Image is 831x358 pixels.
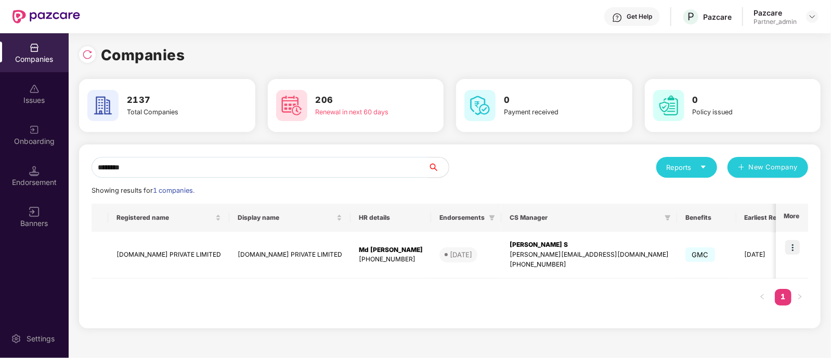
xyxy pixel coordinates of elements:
img: svg+xml;base64,PHN2ZyBpZD0iRHJvcGRvd24tMzJ4MzIiIHhtbG5zPSJodHRwOi8vd3d3LnczLm9yZy8yMDAwL3N2ZyIgd2... [808,12,816,21]
div: [PHONE_NUMBER] [359,255,423,264]
div: Partner_admin [754,18,797,26]
th: Registered name [108,204,229,232]
h3: 206 [316,94,405,107]
div: Md [PERSON_NAME] [359,245,423,255]
span: right [797,294,803,300]
div: Payment received [504,107,593,117]
button: right [791,289,808,306]
img: svg+xml;base64,PHN2ZyBpZD0iSGVscC0zMngzMiIgeG1sbnM9Imh0dHA6Ly93d3cudzMub3JnLzIwMDAvc3ZnIiB3aWR0aD... [612,12,622,23]
span: Registered name [116,214,213,222]
button: search [427,157,449,178]
span: Showing results for [92,187,194,194]
div: Policy issued [693,107,782,117]
span: filter [665,215,671,221]
h3: 2137 [127,94,216,107]
th: HR details [350,204,431,232]
span: CS Manager [510,214,660,222]
h3: 0 [504,94,593,107]
img: svg+xml;base64,PHN2ZyBpZD0iSXNzdWVzX2Rpc2FibGVkIiB4bWxucz0iaHR0cDovL3d3dy53My5vcmcvMjAwMC9zdmciIH... [29,84,40,94]
th: Display name [229,204,350,232]
img: svg+xml;base64,PHN2ZyB3aWR0aD0iMjAiIGhlaWdodD0iMjAiIHZpZXdCb3g9IjAgMCAyMCAyMCIgZmlsbD0ibm9uZSIgeG... [29,125,40,135]
img: svg+xml;base64,PHN2ZyB4bWxucz0iaHR0cDovL3d3dy53My5vcmcvMjAwMC9zdmciIHdpZHRoPSI2MCIgaGVpZ2h0PSI2MC... [87,90,119,121]
span: filter [489,215,495,221]
td: [DOMAIN_NAME] PRIVATE LIMITED [108,232,229,279]
span: 1 companies. [153,187,194,194]
th: Earliest Renewal [736,204,803,232]
img: icon [785,240,800,255]
span: New Company [749,162,798,173]
div: Reports [667,162,707,173]
span: search [427,163,449,171]
li: Previous Page [754,289,771,306]
div: [PERSON_NAME] S [510,240,669,250]
div: Total Companies [127,107,216,117]
span: plus [738,164,745,172]
span: Endorsements [439,214,485,222]
div: [PHONE_NUMBER] [510,260,669,270]
a: 1 [775,289,791,304]
th: More [776,204,808,232]
button: left [754,289,771,306]
span: Display name [238,214,334,222]
div: [PERSON_NAME][EMAIL_ADDRESS][DOMAIN_NAME] [510,250,669,260]
span: GMC [685,247,715,262]
div: Pazcare [754,8,797,18]
img: svg+xml;base64,PHN2ZyBpZD0iQ29tcGFuaWVzIiB4bWxucz0iaHR0cDovL3d3dy53My5vcmcvMjAwMC9zdmciIHdpZHRoPS... [29,43,40,53]
div: [DATE] [450,249,472,260]
img: svg+xml;base64,PHN2ZyBpZD0iU2V0dGluZy0yMHgyMCIgeG1sbnM9Imh0dHA6Ly93d3cudzMub3JnLzIwMDAvc3ZnIiB3aW... [11,334,21,344]
div: Renewal in next 60 days [316,107,405,117]
div: Get Help [627,12,652,21]
div: Settings [23,334,58,344]
h1: Companies [101,44,185,67]
div: Pazcare [703,12,732,22]
td: [DOMAIN_NAME] PRIVATE LIMITED [229,232,350,279]
td: [DATE] [736,232,803,279]
img: svg+xml;base64,PHN2ZyB3aWR0aD0iMTYiIGhlaWdodD0iMTYiIHZpZXdCb3g9IjAgMCAxNiAxNiIgZmlsbD0ibm9uZSIgeG... [29,207,40,217]
span: filter [487,211,497,224]
img: svg+xml;base64,PHN2ZyB4bWxucz0iaHR0cDovL3d3dy53My5vcmcvMjAwMC9zdmciIHdpZHRoPSI2MCIgaGVpZ2h0PSI2MC... [464,90,496,121]
span: P [687,10,694,23]
th: Benefits [677,204,736,232]
span: left [759,294,765,300]
h3: 0 [693,94,782,107]
img: New Pazcare Logo [12,10,80,23]
li: 1 [775,289,791,306]
img: svg+xml;base64,PHN2ZyBpZD0iUmVsb2FkLTMyeDMyIiB4bWxucz0iaHR0cDovL3d3dy53My5vcmcvMjAwMC9zdmciIHdpZH... [82,49,93,60]
img: svg+xml;base64,PHN2ZyB4bWxucz0iaHR0cDovL3d3dy53My5vcmcvMjAwMC9zdmciIHdpZHRoPSI2MCIgaGVpZ2h0PSI2MC... [276,90,307,121]
img: svg+xml;base64,PHN2ZyB3aWR0aD0iMTQuNSIgaGVpZ2h0PSIxNC41IiB2aWV3Qm94PSIwIDAgMTYgMTYiIGZpbGw9Im5vbm... [29,166,40,176]
button: plusNew Company [728,157,808,178]
span: caret-down [700,164,707,170]
span: filter [663,211,673,224]
li: Next Page [791,289,808,306]
img: svg+xml;base64,PHN2ZyB4bWxucz0iaHR0cDovL3d3dy53My5vcmcvMjAwMC9zdmciIHdpZHRoPSI2MCIgaGVpZ2h0PSI2MC... [653,90,684,121]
